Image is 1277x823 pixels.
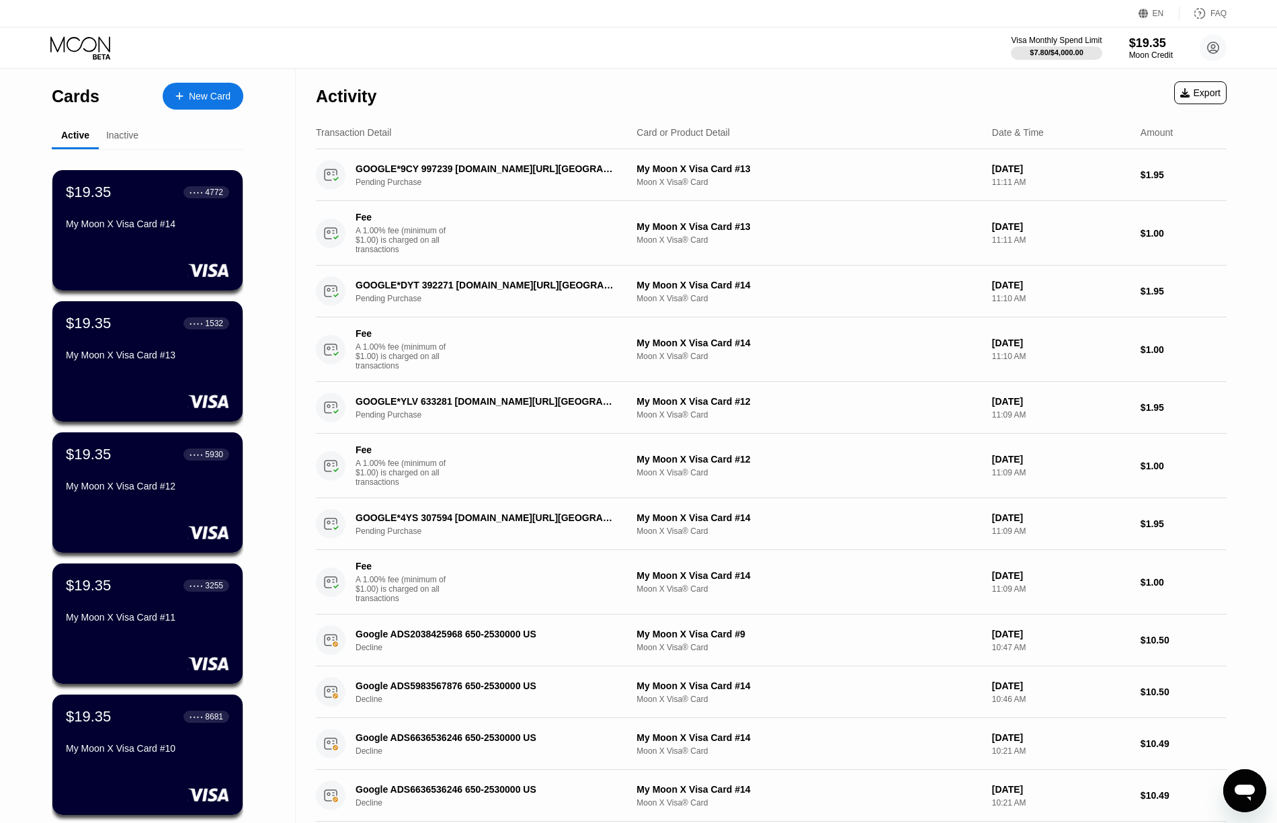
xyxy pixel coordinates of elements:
[356,512,615,523] div: GOOGLE*4YS 307594 [DOMAIN_NAME][URL][GEOGRAPHIC_DATA]
[205,712,223,721] div: 8681
[190,453,203,457] div: ● ● ● ●
[316,317,1227,382] div: FeeA 1.00% fee (minimum of $1.00) is charged on all transactionsMy Moon X Visa Card #14Moon X Vis...
[636,280,981,290] div: My Moon X Visa Card #14
[1141,286,1227,297] div: $1.95
[1141,344,1227,355] div: $1.00
[205,188,223,197] div: 4772
[356,575,456,603] div: A 1.00% fee (minimum of $1.00) is charged on all transactions
[992,629,1130,639] div: [DATE]
[316,87,376,106] div: Activity
[1153,9,1164,18] div: EN
[106,130,138,141] div: Inactive
[1141,402,1227,413] div: $1.95
[1141,577,1227,588] div: $1.00
[1141,127,1173,138] div: Amount
[316,434,1227,498] div: FeeA 1.00% fee (minimum of $1.00) is charged on all transactionsMy Moon X Visa Card #12Moon X Vis...
[992,454,1130,465] div: [DATE]
[356,629,615,639] div: Google ADS2038425968 650-2530000 US
[1141,687,1227,697] div: $10.50
[316,498,1227,550] div: GOOGLE*4YS 307594 [DOMAIN_NAME][URL][GEOGRAPHIC_DATA]Pending PurchaseMy Moon X Visa Card #14Moon ...
[636,178,981,187] div: Moon X Visa® Card
[190,321,203,325] div: ● ● ● ●
[316,201,1227,266] div: FeeA 1.00% fee (minimum of $1.00) is charged on all transactionsMy Moon X Visa Card #13Moon X Vis...
[992,280,1130,290] div: [DATE]
[636,127,730,138] div: Card or Product Detail
[992,643,1130,652] div: 10:47 AM
[1180,87,1221,98] div: Export
[636,512,981,523] div: My Moon X Visa Card #14
[636,570,981,581] div: My Moon X Visa Card #14
[636,396,981,407] div: My Moon X Visa Card #12
[356,444,450,455] div: Fee
[356,163,615,174] div: GOOGLE*9CY 997239 [DOMAIN_NAME][URL][GEOGRAPHIC_DATA]
[636,629,981,639] div: My Moon X Visa Card #9
[52,695,243,815] div: $19.35● ● ● ●8681My Moon X Visa Card #10
[356,396,615,407] div: GOOGLE*YLV 633281 [DOMAIN_NAME][URL][GEOGRAPHIC_DATA]
[992,468,1130,477] div: 11:09 AM
[66,315,111,332] div: $19.35
[190,190,203,194] div: ● ● ● ●
[636,352,981,361] div: Moon X Visa® Card
[1210,9,1227,18] div: FAQ
[189,91,231,102] div: New Card
[1174,81,1227,104] div: Export
[992,512,1130,523] div: [DATE]
[1141,738,1227,749] div: $10.49
[52,563,243,684] div: $19.35● ● ● ●3255My Moon X Visa Card #11
[1030,48,1083,56] div: $7.80 / $4,000.00
[1141,518,1227,529] div: $1.95
[992,526,1130,536] div: 11:09 AM
[992,584,1130,594] div: 11:09 AM
[316,382,1227,434] div: GOOGLE*YLV 633281 [DOMAIN_NAME][URL][GEOGRAPHIC_DATA]Pending PurchaseMy Moon X Visa Card #12Moon ...
[992,221,1130,232] div: [DATE]
[66,219,229,229] div: My Moon X Visa Card #14
[636,221,981,232] div: My Moon X Visa Card #13
[992,127,1044,138] div: Date & Time
[636,235,981,245] div: Moon X Visa® Card
[66,184,111,201] div: $19.35
[356,680,615,691] div: Google ADS5983567876 650-2530000 US
[636,526,981,536] div: Moon X Visa® Card
[992,338,1130,348] div: [DATE]
[52,170,243,290] div: $19.35● ● ● ●4772My Moon X Visa Card #14
[316,550,1227,615] div: FeeA 1.00% fee (minimum of $1.00) is charged on all transactionsMy Moon X Visa Card #14Moon X Vis...
[636,410,981,420] div: Moon X Visa® Card
[636,746,981,756] div: Moon X Visa® Card
[316,149,1227,201] div: GOOGLE*9CY 997239 [DOMAIN_NAME][URL][GEOGRAPHIC_DATA]Pending PurchaseMy Moon X Visa Card #13Moon ...
[992,235,1130,245] div: 11:11 AM
[316,718,1227,770] div: Google ADS6636536246 650-2530000 USDeclineMy Moon X Visa Card #14Moon X Visa® Card[DATE]10:21 AM$...
[66,577,111,594] div: $19.35
[356,226,456,254] div: A 1.00% fee (minimum of $1.00) is charged on all transactions
[205,450,223,459] div: 5930
[66,350,229,360] div: My Moon X Visa Card #13
[356,526,634,536] div: Pending Purchase
[1180,7,1227,20] div: FAQ
[356,784,615,795] div: Google ADS6636536246 650-2530000 US
[61,130,89,141] div: Active
[636,163,981,174] div: My Moon X Visa Card #13
[205,581,223,590] div: 3255
[636,338,981,348] div: My Moon X Visa Card #14
[190,715,203,719] div: ● ● ● ●
[356,212,450,223] div: Fee
[316,770,1227,822] div: Google ADS6636536246 650-2530000 USDeclineMy Moon X Visa Card #14Moon X Visa® Card[DATE]10:21 AM$...
[356,561,450,572] div: Fee
[356,410,634,420] div: Pending Purchase
[356,178,634,187] div: Pending Purchase
[992,784,1130,795] div: [DATE]
[992,746,1130,756] div: 10:21 AM
[636,798,981,808] div: Moon X Visa® Card
[1129,36,1173,50] div: $19.35
[636,468,981,477] div: Moon X Visa® Card
[52,432,243,553] div: $19.35● ● ● ●5930My Moon X Visa Card #12
[992,798,1130,808] div: 10:21 AM
[66,612,229,623] div: My Moon X Visa Card #11
[1141,228,1227,239] div: $1.00
[190,584,203,588] div: ● ● ● ●
[66,708,111,726] div: $19.35
[356,695,634,704] div: Decline
[356,280,615,290] div: GOOGLE*DYT 392271 [DOMAIN_NAME][URL][GEOGRAPHIC_DATA]
[636,643,981,652] div: Moon X Visa® Card
[1141,790,1227,801] div: $10.49
[1139,7,1180,20] div: EN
